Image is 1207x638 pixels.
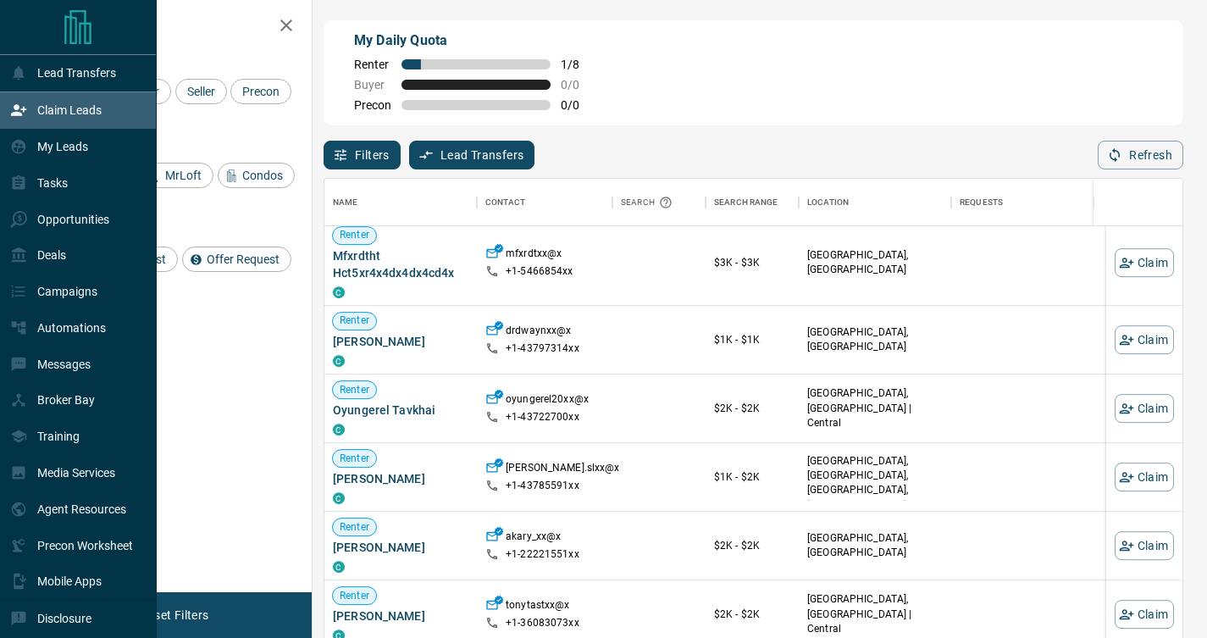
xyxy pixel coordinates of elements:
[506,598,570,616] p: tonytastxx@x
[201,252,285,266] span: Offer Request
[409,141,535,169] button: Lead Transfers
[333,355,345,367] div: condos.ca
[333,589,376,603] span: Renter
[714,255,790,270] p: $3K - $3K
[714,469,790,485] p: $1K - $2K
[333,314,376,329] span: Renter
[141,163,213,188] div: MrLoft
[807,179,849,226] div: Location
[236,169,289,182] span: Condos
[1115,463,1174,491] button: Claim
[799,179,951,226] div: Location
[1115,531,1174,560] button: Claim
[714,179,778,226] div: Search Range
[333,179,358,226] div: Name
[175,79,227,104] div: Seller
[54,17,295,37] h2: Filters
[485,179,525,226] div: Contact
[621,179,677,226] div: Search
[807,325,943,354] p: [GEOGRAPHIC_DATA], [GEOGRAPHIC_DATA]
[506,461,620,479] p: [PERSON_NAME].slxx@x
[506,341,579,356] p: +1- 43797314xx
[506,264,573,279] p: +1- 5466854xx
[333,247,468,281] span: Mfxrdtht Hct5xr4x4dx4dx4cd4x
[506,547,579,562] p: +1- 22221551xx
[506,616,579,630] p: +1- 36083073xx
[333,229,376,243] span: Renter
[1115,248,1174,277] button: Claim
[706,179,799,226] div: Search Range
[333,470,468,487] span: [PERSON_NAME]
[960,179,1003,226] div: Requests
[1098,141,1183,169] button: Refresh
[561,98,598,112] span: 0 / 0
[159,169,208,182] span: MrLoft
[506,247,562,264] p: mfxrdtxx@x
[218,163,295,188] div: Condos
[333,383,376,397] span: Renter
[807,454,943,527] p: [GEOGRAPHIC_DATA], [GEOGRAPHIC_DATA], [GEOGRAPHIC_DATA], [GEOGRAPHIC_DATA] | [GEOGRAPHIC_DATA]
[714,538,790,553] p: $2K - $2K
[951,179,1104,226] div: Requests
[354,78,391,92] span: Buyer
[230,79,291,104] div: Precon
[714,607,790,622] p: $2K - $2K
[333,286,345,298] div: condos.ca
[333,520,376,535] span: Renter
[333,402,468,419] span: Oyungerel Tavkhai
[333,607,468,624] span: [PERSON_NAME]
[324,179,477,226] div: Name
[129,601,219,630] button: Reset Filters
[1115,325,1174,354] button: Claim
[354,58,391,71] span: Renter
[354,31,598,51] p: My Daily Quota
[1115,394,1174,423] button: Claim
[333,561,345,573] div: condos.ca
[333,492,345,504] div: condos.ca
[807,531,943,560] p: [GEOGRAPHIC_DATA], [GEOGRAPHIC_DATA]
[477,179,612,226] div: Contact
[561,78,598,92] span: 0 / 0
[333,452,376,466] span: Renter
[506,530,561,547] p: akary_xx@x
[561,58,598,71] span: 1 / 8
[181,85,221,98] span: Seller
[807,593,943,636] p: [GEOGRAPHIC_DATA], [GEOGRAPHIC_DATA] | Central
[807,387,943,430] p: [GEOGRAPHIC_DATA], [GEOGRAPHIC_DATA] | Central
[236,85,285,98] span: Precon
[333,333,468,350] span: [PERSON_NAME]
[506,392,589,410] p: oyungerel20xx@x
[333,539,468,556] span: [PERSON_NAME]
[182,247,291,272] div: Offer Request
[506,324,571,341] p: drdwaynxx@x
[333,424,345,436] div: condos.ca
[714,332,790,347] p: $1K - $1K
[354,98,391,112] span: Precon
[1115,600,1174,629] button: Claim
[506,410,579,424] p: +1- 43722700xx
[506,479,579,493] p: +1- 43785591xx
[714,401,790,416] p: $2K - $2K
[807,248,943,277] p: [GEOGRAPHIC_DATA], [GEOGRAPHIC_DATA]
[324,141,401,169] button: Filters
